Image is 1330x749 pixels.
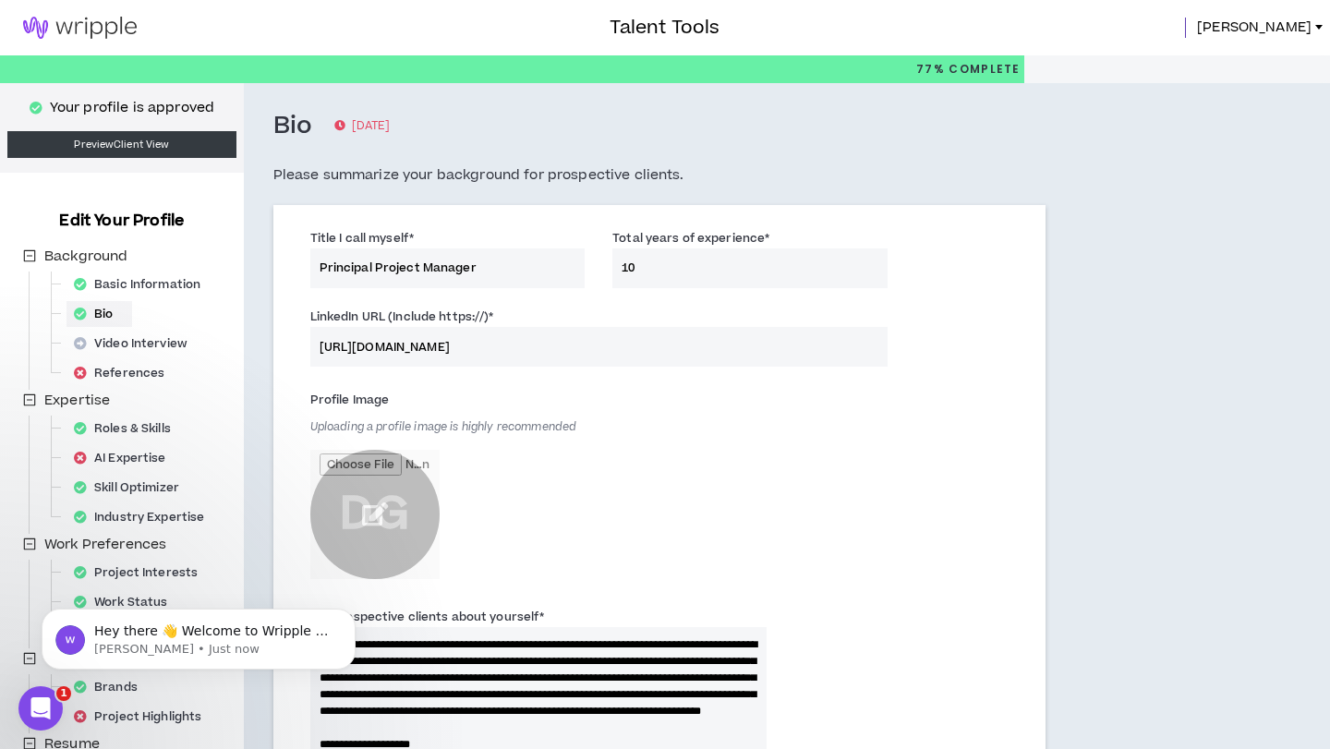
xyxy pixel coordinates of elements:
div: Industry Expertise [66,504,223,530]
span: Work Preferences [44,535,166,554]
label: Total years of experience [612,223,769,253]
iframe: Intercom live chat [18,686,63,731]
span: Background [44,247,127,266]
div: Skill Optimizer [66,475,198,501]
span: Uploading a profile image is highly recommended [310,419,577,435]
span: Work Preferences [41,534,170,556]
div: Bio [66,301,132,327]
span: Background [41,246,131,268]
div: Project Highlights [66,704,220,730]
span: minus-square [23,393,36,406]
label: Profile Image [310,385,390,415]
span: Expertise [44,391,110,410]
h3: Bio [273,111,313,142]
span: [PERSON_NAME] [1197,18,1312,38]
div: References [66,360,183,386]
input: e.g. Creative Director, Digital Strategist, etc. [310,248,586,288]
label: Tell prospective clients about yourself [310,602,545,632]
div: AI Expertise [66,445,185,471]
input: LinkedIn URL [310,327,888,367]
div: Video Interview [66,331,206,356]
div: Basic Information [66,272,219,297]
span: Expertise [41,390,114,412]
label: Title I call myself [310,223,414,253]
iframe: Intercom notifications message [14,570,383,699]
p: 77% [916,55,1021,83]
h3: Edit Your Profile [52,210,191,232]
a: PreviewClient View [7,131,236,158]
h5: Please summarize your background for prospective clients. [273,164,1046,187]
label: LinkedIn URL (Include https://) [310,302,494,332]
span: Complete [945,61,1021,78]
p: [DATE] [334,117,390,136]
h3: Talent Tools [610,14,719,42]
span: 1 [56,686,71,701]
p: Your profile is approved [50,98,214,118]
div: Project Interests [66,560,216,586]
div: Roles & Skills [66,416,189,441]
span: minus-square [23,249,36,262]
span: minus-square [23,538,36,550]
input: Years [612,248,888,288]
